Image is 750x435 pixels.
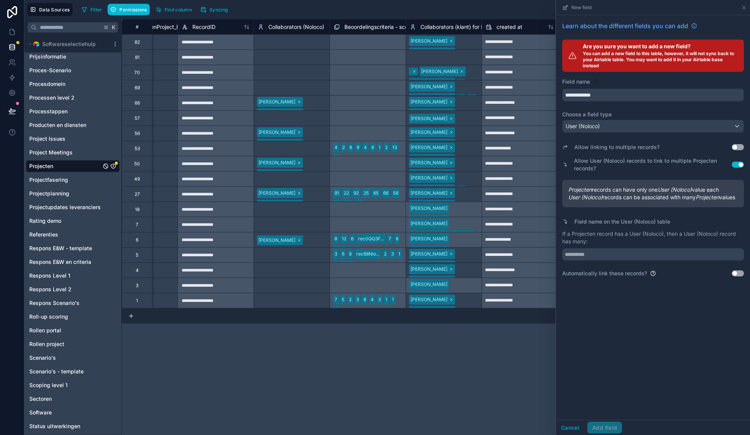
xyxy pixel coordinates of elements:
[411,277,447,284] div: [PERSON_NAME]
[258,110,295,117] div: [PERSON_NAME]
[136,283,138,289] div: 3
[135,191,140,197] div: 27
[411,95,447,102] div: [PERSON_NAME]
[574,143,660,151] label: Allow linking to multiple records?
[411,79,447,86] div: [PERSON_NAME]
[421,68,458,75] div: [PERSON_NAME]
[116,23,200,31] span: Personen_RollenProject_Projecten
[556,422,584,434] button: Cancel
[135,146,140,152] div: 53
[562,111,744,118] label: Choose a field type
[258,190,295,197] div: [PERSON_NAME]
[192,23,216,31] span: RecordID
[574,157,732,172] label: Allow User (Noloco) records to link to multiple Projecten records?
[411,115,447,122] div: [PERSON_NAME]
[574,218,670,225] label: Field name on the User (Noloco) table
[136,298,138,304] div: 1
[411,262,447,269] div: [PERSON_NAME]
[583,51,738,69] span: You can add a new field to this table, however, it will not sync back to your Airtable table. You...
[134,70,140,76] div: 70
[411,144,447,151] div: [PERSON_NAME]
[562,21,688,30] span: Learn about the different fields you can add
[411,83,447,90] div: [PERSON_NAME]
[136,237,138,243] div: 6
[136,252,138,258] div: 5
[571,5,591,11] span: New field
[198,4,233,15] a: Syncing
[135,85,140,91] div: 69
[411,159,447,166] div: [PERSON_NAME]
[258,171,295,178] div: [PERSON_NAME]
[79,4,105,15] button: Filter
[344,23,517,31] span: Beoordelingscriteria - scoring per persoon (from Beoordelingscriteria)
[258,129,295,136] div: [PERSON_NAME]
[411,201,447,208] div: [PERSON_NAME]
[111,25,116,30] span: K
[411,266,447,273] div: [PERSON_NAME]
[411,308,447,314] div: [PERSON_NAME]
[411,171,447,178] div: [PERSON_NAME]
[108,4,149,15] button: Permissions
[90,7,102,13] span: Filter
[198,4,230,15] button: Syncing
[411,98,447,105] div: [PERSON_NAME]
[411,38,447,44] div: [PERSON_NAME]
[411,186,447,193] div: [PERSON_NAME]
[153,4,195,15] button: Find column
[258,140,295,147] div: [PERSON_NAME]
[411,251,447,257] div: [PERSON_NAME]
[258,201,295,208] div: [PERSON_NAME]
[411,129,447,136] div: [PERSON_NAME]
[258,159,295,166] div: [PERSON_NAME]
[496,23,522,31] span: created at
[209,7,228,13] span: Syncing
[411,296,447,303] div: [PERSON_NAME]
[562,270,647,277] label: Automatically link these records?
[562,21,697,30] a: Learn about the different fields you can add
[411,110,447,117] div: [PERSON_NAME]
[136,267,139,273] div: 4
[568,186,738,194] span: records can have only one value each
[135,100,140,106] div: 66
[134,176,140,182] div: 49
[135,39,140,45] div: 82
[411,190,447,197] div: [PERSON_NAME]
[128,24,146,30] div: #
[411,156,447,162] div: [PERSON_NAME]
[119,7,147,13] span: Permissions
[562,78,590,86] label: Field name
[135,130,140,137] div: 56
[135,206,140,213] div: 18
[566,122,600,130] span: User (Noloco)
[696,194,719,200] em: Projecten
[135,54,140,60] div: 81
[136,222,138,228] div: 7
[411,140,447,147] div: [PERSON_NAME]
[134,161,140,167] div: 50
[568,194,603,200] em: User (Noloco)
[39,7,70,13] span: Data Sources
[658,186,692,193] em: User (Noloco)
[411,49,447,56] div: [PERSON_NAME]
[562,230,744,245] p: If a Projecten record has a User (Noloco), then a User (Noloco) record has many:
[568,194,738,201] span: records can be associated with many values
[583,43,738,50] span: Are you sure you want to add a new field?
[420,23,498,31] span: Collaborators (klant) for Noloco
[108,4,152,15] a: Permissions
[411,175,447,181] div: [PERSON_NAME]
[258,237,295,244] div: [PERSON_NAME]
[165,7,192,13] span: Find column
[568,186,592,193] em: Projecten
[562,120,744,133] button: User (Noloco)
[27,3,73,16] button: Data Sources
[258,98,295,105] div: [PERSON_NAME]
[135,115,140,121] div: 57
[268,23,324,31] span: Collaborators (Noloco)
